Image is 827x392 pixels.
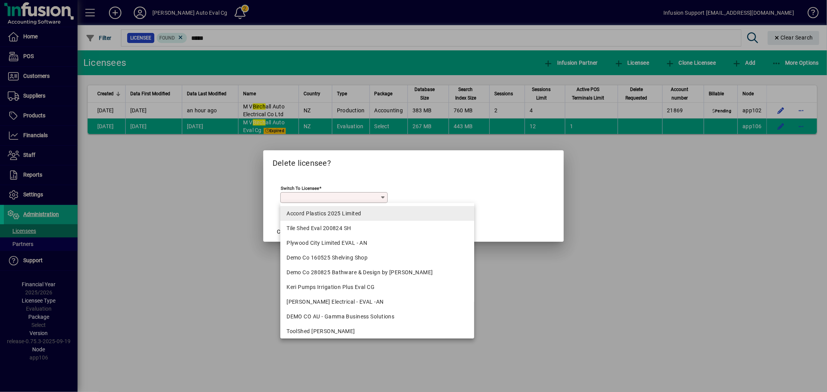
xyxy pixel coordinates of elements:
[287,298,468,306] div: [PERSON_NAME] Electrical - EVAL -AN
[280,309,474,324] mat-option: DEMO CO AU - Gamma Business Solutions
[280,206,474,221] mat-option: Accord Plastics 2025 Limited
[287,224,468,232] div: Tile Shed Eval 200824 SH
[281,186,319,191] mat-label: Switch to licensee
[287,254,468,262] div: Demo Co 160525 Shelving Shop
[287,268,468,277] div: Demo Co 280825 Bathware & Design by [PERSON_NAME]
[263,150,564,173] h2: Delete licensee?
[280,221,474,236] mat-option: Tile Shed Eval 200824 SH
[287,283,468,291] div: Keri Pumps Irrigation Plus Eval CG
[280,280,474,294] mat-option: Keri Pumps Irrigation Plus Eval CG
[287,327,468,335] div: ToolShed [PERSON_NAME]
[280,250,474,265] mat-option: Demo Co 160525 Shelving Shop
[287,239,468,247] div: Plywood City Limited EVAL - AN
[277,228,293,236] span: Cancel
[280,265,474,280] mat-option: Demo Co 280825 Bathware & Design by Kristy
[280,324,474,339] mat-option: ToolShed Timaru
[280,236,474,250] mat-option: Plywood City Limited EVAL - AN
[287,210,468,218] div: Accord Plastics 2025 Limited
[273,225,297,239] button: Cancel
[287,313,468,321] div: DEMO CO AU - Gamma Business Solutions
[280,294,474,309] mat-option: Ross McDonald Electrical - EVAL -AN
